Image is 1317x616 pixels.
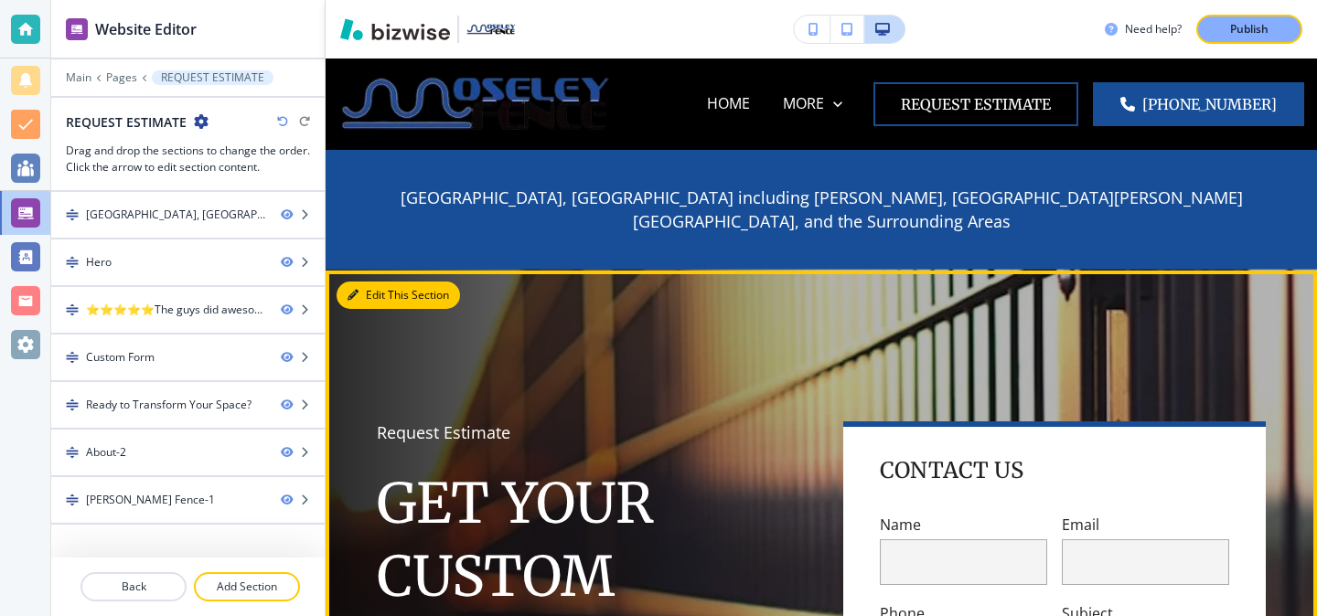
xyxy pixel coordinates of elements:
[66,256,79,269] img: Drag
[377,186,1266,234] p: [GEOGRAPHIC_DATA], [GEOGRAPHIC_DATA] including [PERSON_NAME], [GEOGRAPHIC_DATA][PERSON_NAME][GEOG...
[783,93,824,114] p: MORE
[340,18,450,40] img: Bizwise Logo
[161,71,264,84] p: REQUEST ESTIMATE
[51,192,325,238] div: Drag[GEOGRAPHIC_DATA], [GEOGRAPHIC_DATA] including [PERSON_NAME], [GEOGRAPHIC_DATA][PERSON_NAME][...
[337,281,460,309] button: Edit This Section
[86,397,252,413] div: Ready to Transform Your Space?
[338,65,613,142] img: Moseley Fence
[194,572,300,601] button: Add Section
[66,208,79,221] img: Drag
[466,24,516,34] img: Your Logo
[86,302,266,318] div: ⭐⭐⭐⭐⭐The guys did awesome job installing fence for us! Thanks again! Highly recomme... read more-...
[880,456,1023,485] h4: Contact Us
[66,303,79,316] img: Drag
[1062,515,1229,536] p: Email
[66,143,310,175] h3: Drag and drop the sections to change the order. Click the arrow to edit section content.
[66,71,91,84] button: Main
[707,93,750,114] p: HOME
[51,382,325,428] div: DragReady to Transform Your Space?
[86,349,155,366] div: Custom Form
[95,18,197,40] h2: Website Editor
[1093,82,1304,126] a: [PHONE_NUMBER]
[51,287,325,333] div: Drag⭐⭐⭐⭐⭐The guys did awesome job installing fence for us! Thanks again! Highly recomme... read m...
[51,335,325,380] div: DragCustom Form
[66,398,79,411] img: Drag
[86,492,215,508] div: Moseley Fence-1
[66,494,79,506] img: Drag
[196,579,298,595] p: Add Section
[1230,21,1269,37] p: Publish
[86,207,266,223] div: Johnson County, TX including Burleson, Joshua, Godley, Cleburne, and the Surrounding Areas
[51,239,325,285] div: DragHero
[51,430,325,475] div: DragAbout-2
[66,112,187,132] h2: REQUEST ESTIMATE
[106,71,137,84] button: Pages
[873,82,1078,126] button: Request Estimate
[86,444,126,461] div: About-2
[880,515,1047,536] p: Name
[1196,15,1302,44] button: Publish
[66,351,79,364] img: Drag
[66,18,88,40] img: editor icon
[80,572,187,601] button: Back
[51,477,325,523] div: Drag[PERSON_NAME] Fence-1
[377,421,799,445] p: Request Estimate
[152,70,273,85] button: REQUEST ESTIMATE
[66,446,79,459] img: Drag
[86,254,112,271] div: Hero
[1125,21,1182,37] h3: Need help?
[82,579,185,595] p: Back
